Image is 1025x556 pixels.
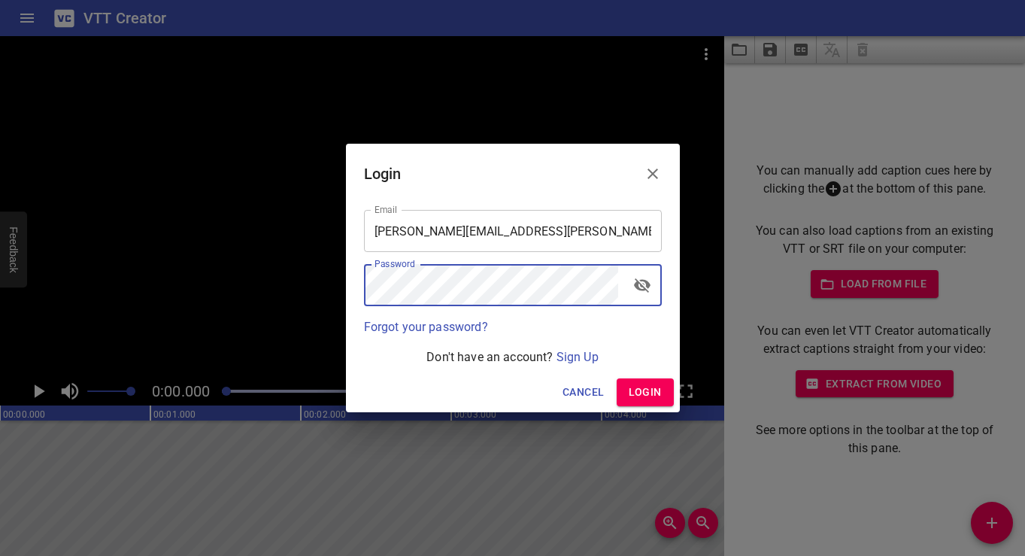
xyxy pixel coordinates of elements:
span: Cancel [563,383,604,402]
h6: Login [364,162,402,186]
button: Login [617,378,674,406]
button: toggle password visibility [624,267,660,303]
span: Login [629,383,662,402]
a: Sign Up [556,350,599,364]
button: Cancel [556,378,610,406]
button: Close [635,156,671,192]
a: Forgot your password? [364,320,488,334]
p: Don't have an account? [364,348,662,366]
